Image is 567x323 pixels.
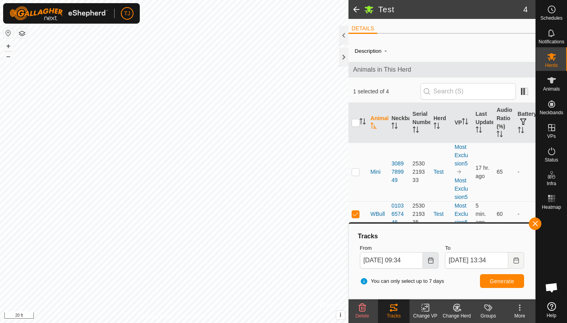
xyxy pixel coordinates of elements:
a: Contact Us [182,313,205,320]
label: Description [355,48,382,54]
span: WBull [371,210,385,218]
a: MostExclusion5 [454,144,468,167]
p-sorticon: Activate to sort [476,128,482,134]
button: i [336,311,345,319]
span: 1 selected of 4 [353,87,421,96]
button: Map Layers [17,29,27,38]
img: Gallagher Logo [9,6,108,20]
span: Generate [490,278,514,284]
span: TJ [124,9,130,18]
th: Last Updated [472,103,493,143]
div: Tracks [378,312,409,319]
a: MostExclusion5 [454,177,468,200]
div: 0103657446 [391,202,406,226]
p-sorticon: Activate to sort [497,132,503,138]
button: – [4,52,13,61]
span: - [382,44,390,57]
div: Open chat [540,276,563,299]
div: 2530219333 [413,160,427,184]
div: Tracks [357,232,527,241]
th: Herd [430,103,451,143]
div: 2530219335 [413,202,427,226]
span: Sep 26, 2025 at 8:00 PM [476,165,489,179]
span: VPs [547,134,556,139]
th: VP [451,103,472,143]
button: Generate [480,274,524,288]
span: 4 [523,4,528,15]
p-sorticon: Activate to sort [462,119,468,126]
span: Heatmap [542,205,561,210]
span: Schedules [540,16,562,20]
span: Infra [547,181,556,186]
h2: Test [378,5,523,14]
p-sorticon: Activate to sort [434,124,440,130]
span: Animals [543,87,560,91]
input: Search (S) [421,83,516,100]
label: From [360,244,439,252]
th: Serial Number [409,103,430,143]
div: Test [434,168,448,176]
span: Help [547,313,556,318]
th: Battery [515,103,535,143]
th: Audio Ratio (%) [493,103,514,143]
th: Animal [367,103,388,143]
p-sorticon: Activate to sort [518,128,524,134]
button: Choose Date [423,252,439,269]
div: Change Herd [441,312,472,319]
button: + [4,41,13,51]
span: Sep 27, 2025 at 1:30 PM [476,202,486,225]
span: Animals in This Herd [353,65,531,74]
li: DETAILS [348,24,377,34]
button: Reset Map [4,28,13,38]
td: - [515,143,535,201]
label: To [445,244,524,252]
p-sorticon: Activate to sort [359,119,366,126]
div: Groups [472,312,504,319]
a: MostExclusion5 [454,202,468,225]
img: to [456,169,462,175]
div: More [504,312,535,319]
span: Notifications [539,39,564,44]
span: Delete [356,313,369,319]
span: Mini [371,168,381,176]
p-sorticon: Activate to sort [391,124,398,130]
span: 65 [497,169,503,175]
div: Test [434,210,448,218]
p-sorticon: Activate to sort [413,128,419,134]
span: You can only select up to 7 days [360,277,444,285]
div: 3089789949 [391,160,406,184]
span: Herds [545,63,558,68]
span: Status [545,158,558,162]
td: - [515,201,535,226]
p-sorticon: Activate to sort [371,124,377,130]
a: Help [536,299,567,321]
div: Change VP [409,312,441,319]
th: Neckband [388,103,409,143]
a: Privacy Policy [143,313,172,320]
button: Choose Date [508,252,524,269]
span: 60 [497,211,503,217]
span: Neckbands [539,110,563,115]
span: i [340,312,341,318]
